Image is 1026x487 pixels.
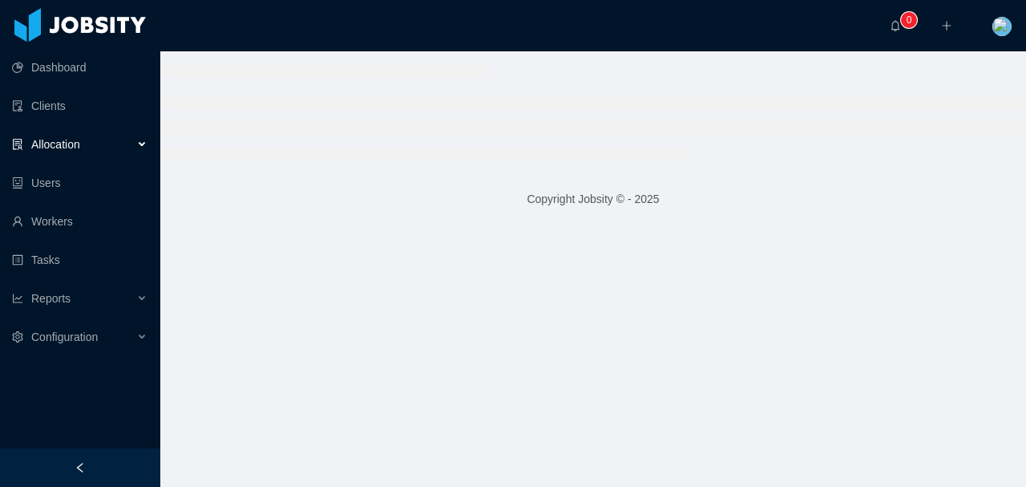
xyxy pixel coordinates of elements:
[12,90,147,122] a: icon: auditClients
[31,331,98,343] span: Configuration
[12,205,147,237] a: icon: userWorkers
[992,17,1012,36] img: 1d261170-802c-11eb-b758-29106f463357_6063414d2c854.png
[890,20,901,31] i: icon: bell
[941,20,952,31] i: icon: plus
[31,292,71,305] span: Reports
[12,139,23,150] i: icon: solution
[12,167,147,199] a: icon: robotUsers
[901,12,917,28] sup: 0
[12,331,23,343] i: icon: setting
[160,172,1026,227] footer: Copyright Jobsity © - 2025
[12,51,147,83] a: icon: pie-chartDashboard
[12,293,23,304] i: icon: line-chart
[12,244,147,276] a: icon: profileTasks
[31,138,80,151] span: Allocation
